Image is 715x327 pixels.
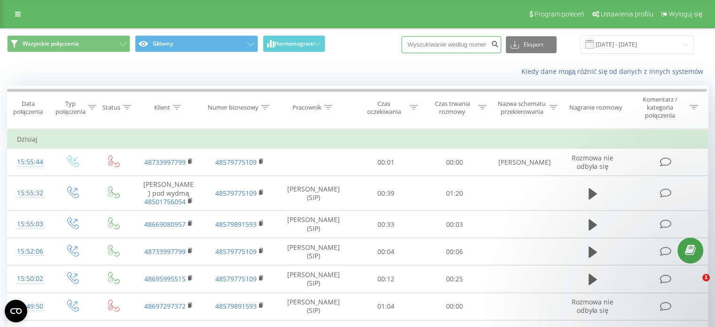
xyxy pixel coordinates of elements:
[420,176,488,211] td: 01:20
[17,242,42,261] div: 15:52:06
[292,104,322,112] div: Pracownik
[144,158,186,167] a: 48733997799
[275,293,352,320] td: [PERSON_NAME] (SIP)
[17,184,42,202] div: 15:55:32
[534,10,584,18] span: Program poleceń
[601,10,653,18] span: Ustawienia profilu
[572,297,613,315] span: Rozmowa nie odbyła się
[144,274,186,283] a: 48695995515
[17,215,42,233] div: 15:55:03
[420,211,488,238] td: 00:03
[275,176,352,211] td: [PERSON_NAME] (SIP)
[572,153,613,171] span: Rozmowa nie odbyła się
[420,149,488,176] td: 00:00
[8,130,708,149] td: Dzisiaj
[133,176,204,211] td: [PERSON_NAME] pod wydmą
[7,35,130,52] button: Wszystkie połączenia
[352,149,420,176] td: 00:01
[488,149,559,176] td: [PERSON_NAME]
[632,96,687,120] div: Komentarz / kategoria połączenia
[215,158,257,167] a: 48579775109
[102,104,120,112] div: Status
[23,40,79,48] span: Wszystkie połączenia
[5,300,27,322] button: Open CMP widget
[135,35,258,52] button: Główny
[683,274,706,296] iframe: Intercom live chat
[361,100,408,116] div: Czas oczekiwania
[506,36,557,53] button: Eksport
[8,100,48,116] div: Data połączenia
[352,238,420,265] td: 00:04
[420,238,488,265] td: 00:06
[215,274,257,283] a: 48579775109
[263,35,325,52] button: Harmonogram
[215,189,257,198] a: 48579775109
[154,104,170,112] div: Klient
[521,67,708,76] a: Kiedy dane mogą różnić się od danych z innych systemów
[275,211,352,238] td: [PERSON_NAME] (SIP)
[352,293,420,320] td: 01:04
[215,247,257,256] a: 48579775109
[17,297,42,316] div: 15:49:50
[352,176,420,211] td: 00:39
[55,100,85,116] div: Typ połączenia
[569,104,622,112] div: Nagranie rozmowy
[352,265,420,293] td: 00:12
[144,220,186,229] a: 48669080957
[215,220,257,229] a: 48579891593
[352,211,420,238] td: 00:33
[17,153,42,171] div: 15:55:44
[401,36,501,53] input: Wyszukiwanie według numeru
[429,100,476,116] div: Czas trwania rozmowy
[275,238,352,265] td: [PERSON_NAME] (SIP)
[17,270,42,288] div: 15:50:02
[420,265,488,293] td: 00:25
[275,265,352,293] td: [PERSON_NAME] (SIP)
[420,293,488,320] td: 00:00
[702,274,710,281] span: 1
[275,40,314,47] span: Harmonogram
[144,302,186,311] a: 48697297372
[215,302,257,311] a: 48579891593
[669,10,702,18] span: Wyloguj się
[208,104,259,112] div: Numer biznesowy
[144,197,186,206] a: 48501756054
[497,100,547,116] div: Nazwa schematu przekierowania
[144,247,186,256] a: 48733997799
